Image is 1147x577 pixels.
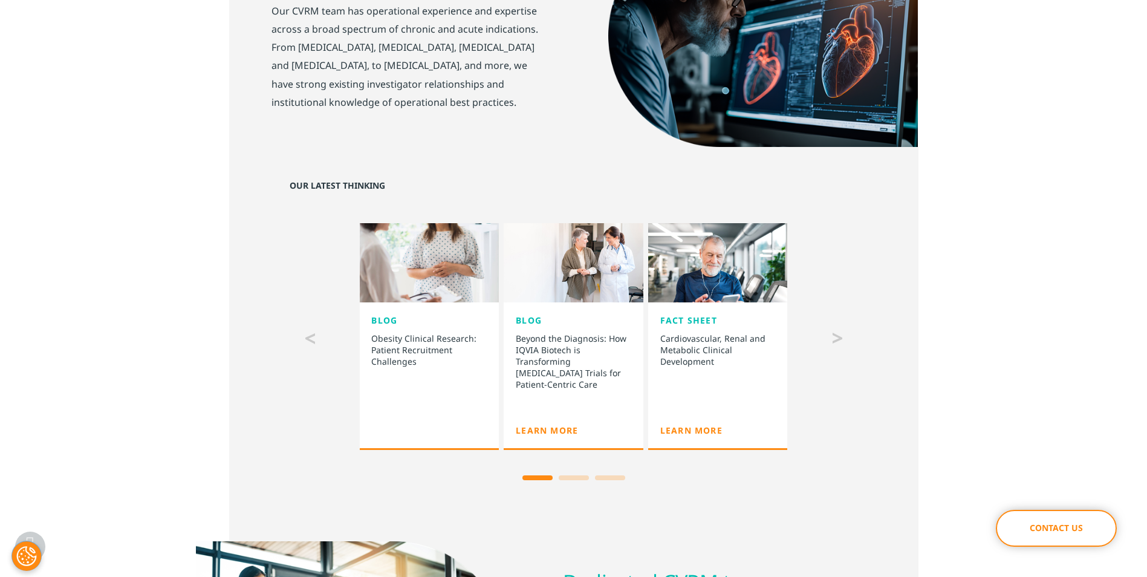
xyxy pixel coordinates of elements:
[833,333,842,346] div: Next slide
[271,178,876,218] h2: OUR LATEST THINKING
[833,333,842,344] img: slider-arrow-color.svg
[559,475,589,480] span: Go to slide 2
[996,510,1117,547] a: Contact Us
[516,333,626,390] a: Beyond the Diagnosis: How IQVIA Biotech is Transforming [MEDICAL_DATA] Trials for Patient-Centric...
[271,2,551,111] p: Our CVRM team has operational experience and expertise across a broad spectrum of chronic and acu...
[305,331,315,344] div: Previous slide
[660,333,765,367] a: Cardiovascular, Renal and Metabolic Clinical Development
[660,425,723,436] a: Learn more
[660,315,776,333] div: Fact sheet
[516,315,631,333] div: Blog
[522,475,553,480] span: Go to slide 1
[11,541,42,571] button: Cookies Settings
[371,315,487,333] div: Blog
[516,425,578,436] a: learn more
[371,333,476,367] a: Obesity Clinical Research: Patient Recruitment Challenges
[305,333,315,344] img: slider-arrow-color.svg
[595,475,625,480] span: Go to slide 3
